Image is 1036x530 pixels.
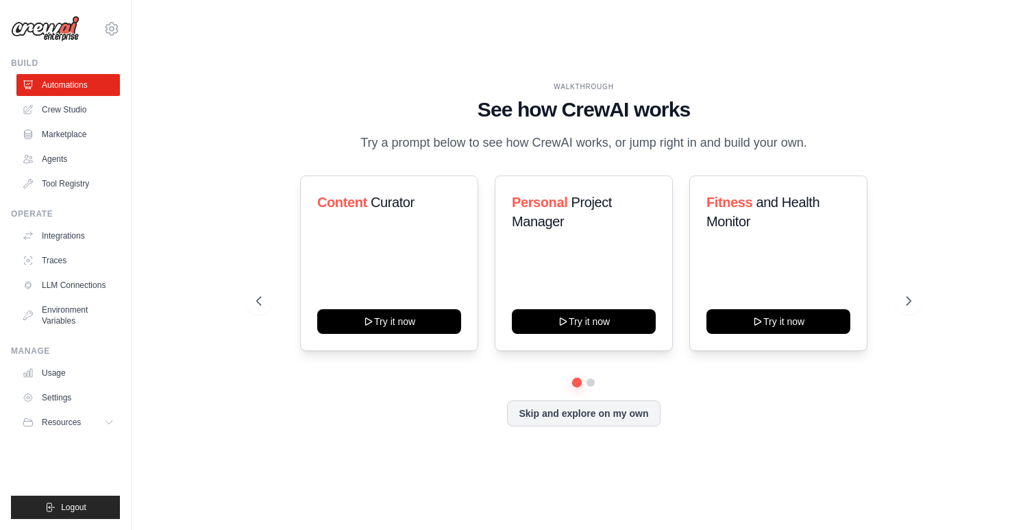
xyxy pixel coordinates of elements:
span: Logout [61,502,86,513]
div: WALKTHROUGH [256,82,912,92]
p: Try a prompt below to see how CrewAI works, or jump right in and build your own. [354,133,814,153]
button: Try it now [706,309,850,334]
div: Build [11,58,120,69]
img: Logo [11,16,79,42]
a: Environment Variables [16,299,120,332]
button: Try it now [512,309,656,334]
div: Manage [11,346,120,357]
span: Personal [512,195,567,210]
button: Logout [11,496,120,519]
a: Agents [16,148,120,170]
span: Resources [42,417,81,428]
span: Curator [371,195,415,210]
span: and Health Monitor [706,195,819,229]
a: LLM Connections [16,274,120,296]
span: Content [317,195,367,210]
button: Resources [16,411,120,433]
a: Automations [16,74,120,96]
a: Tool Registry [16,173,120,195]
a: Traces [16,250,120,272]
h1: See how CrewAI works [256,97,912,122]
button: Skip and explore on my own [507,400,660,426]
iframe: Chat Widget [967,464,1036,530]
button: Try it now [317,309,461,334]
span: Project Manager [512,195,612,229]
div: Operate [11,208,120,219]
a: Crew Studio [16,99,120,121]
a: Settings [16,387,120,409]
span: Fitness [706,195,752,210]
a: Marketplace [16,123,120,145]
a: Integrations [16,225,120,247]
a: Usage [16,362,120,384]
